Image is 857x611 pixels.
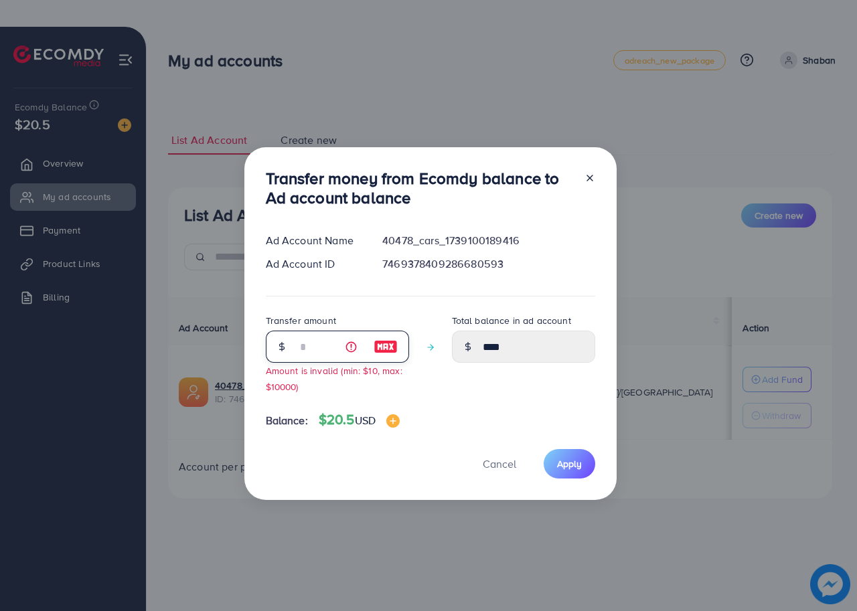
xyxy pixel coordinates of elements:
h3: Transfer money from Ecomdy balance to Ad account balance [266,169,574,207]
div: 7469378409286680593 [372,256,605,272]
label: Transfer amount [266,314,336,327]
span: Balance: [266,413,308,428]
div: Ad Account ID [255,256,372,272]
button: Apply [544,449,595,478]
span: USD [355,413,376,428]
img: image [386,414,400,428]
label: Total balance in ad account [452,314,571,327]
button: Cancel [466,449,533,478]
h4: $20.5 [319,412,400,428]
div: Ad Account Name [255,233,372,248]
img: image [374,339,398,355]
div: 40478_cars_1739100189416 [372,233,605,248]
span: Cancel [483,456,516,471]
small: Amount is invalid (min: $10, max: $10000) [266,364,402,392]
span: Apply [557,457,582,470]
